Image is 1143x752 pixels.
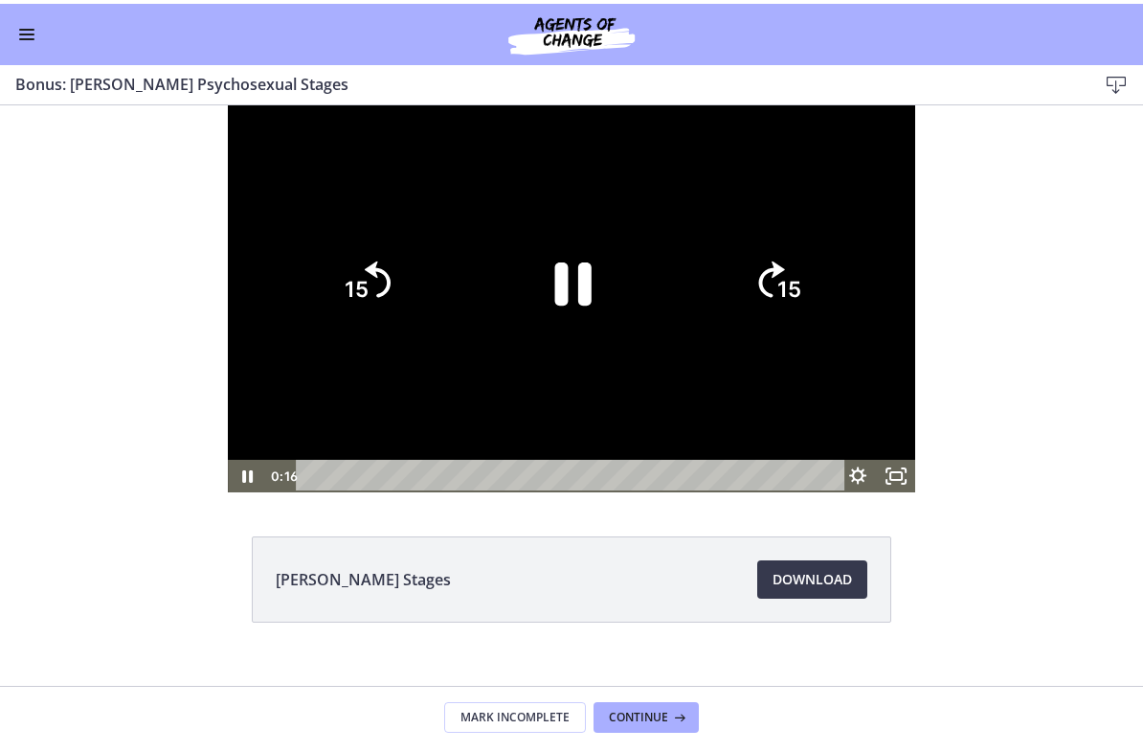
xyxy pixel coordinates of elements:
[594,698,699,729] button: Continue
[609,706,668,721] span: Continue
[15,19,38,42] button: Enable menu
[877,354,915,387] button: Unfullscreen
[276,564,451,587] span: [PERSON_NAME] Stages
[773,564,852,587] span: Download
[504,110,638,243] button: Pause
[228,354,266,387] button: Pause
[839,354,877,387] button: Show settings menu
[757,557,867,595] a: Download
[310,354,829,387] div: Playbar
[460,706,570,721] span: Mark Incomplete
[731,130,825,224] button: Skip ahead 15 seconds
[457,8,686,54] img: Agents of Change
[344,171,368,196] tspan: 15
[15,69,1066,92] h3: Bonus: [PERSON_NAME] Psychosexual Stages
[444,698,586,729] button: Mark Incomplete
[319,130,413,224] button: Skip back 15 seconds
[778,171,802,196] tspan: 15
